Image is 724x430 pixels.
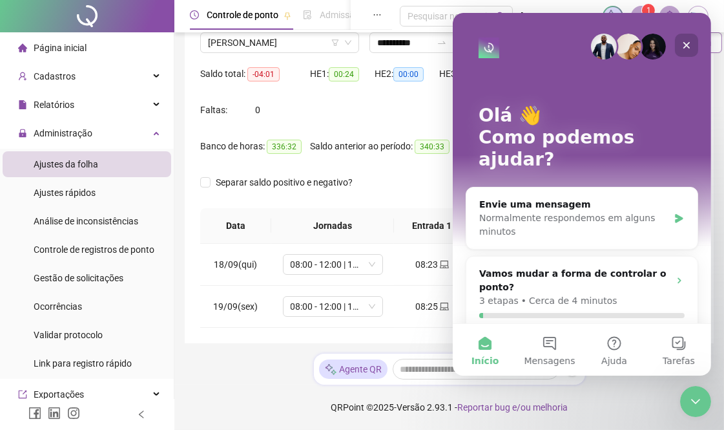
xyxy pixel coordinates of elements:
[373,10,382,19] span: ellipsis
[190,10,199,19] span: clock-circle
[207,10,278,20] span: Controle de ponto
[34,273,123,283] span: Gestão de solicitações
[521,9,595,23] span: [PERSON_NAME][DATE] - MBA Escritorio Virtual
[437,38,447,48] span: to
[200,67,310,81] div: Saldo total:
[200,208,271,244] th: Data
[284,12,291,19] span: pushpin
[34,216,138,226] span: Análise de inconsistências
[457,402,568,413] span: Reportar bug e/ou melhoria
[319,360,388,379] div: Agente QR
[606,9,620,23] img: sparkle-icon.fc2bf0ac1784a2077858766a79e2daf3.svg
[34,100,74,110] span: Relatórios
[291,255,375,274] span: 08:00 - 12:00 | 13:00 - 17:00
[67,407,80,420] span: instagram
[344,39,352,47] span: down
[18,72,27,81] span: user-add
[34,159,98,169] span: Ajustes da folha
[646,6,651,15] span: 1
[208,33,351,52] span: RODRIGO SOUSA SOARES
[310,139,460,154] div: Saldo anterior ao período:
[34,71,76,81] span: Cadastros
[18,129,27,138] span: lock
[404,257,460,272] div: 08:23
[247,67,280,81] span: -04:01
[453,13,711,376] iframe: Intercom live chat
[437,38,447,48] span: swap-right
[48,407,61,420] span: linkedin
[34,301,82,312] span: Ocorrências
[18,43,27,52] span: home
[642,4,655,17] sup: 1
[34,244,154,255] span: Controle de registros de ponto
[324,363,337,376] img: sparkle-icon.fc2bf0ac1784a2077858766a79e2daf3.svg
[496,12,506,21] span: search
[439,302,449,311] span: laptop
[200,139,310,154] div: Banco de horas:
[214,301,258,312] span: 19/09(sex)
[664,10,676,22] span: bell
[255,105,260,115] span: 0
[303,10,312,19] span: file-done
[214,259,258,270] span: 18/09(qui)
[439,260,449,269] span: laptop
[34,43,87,53] span: Página inicial
[34,128,92,138] span: Administração
[415,140,450,154] span: 340:33
[404,299,460,314] div: 08:25
[329,67,359,81] span: 00:24
[331,39,339,47] span: filter
[271,208,394,244] th: Jornadas
[267,140,302,154] span: 336:32
[211,175,358,189] span: Separar saldo positivo e negativo?
[310,67,375,81] div: HE 1:
[174,385,724,430] footer: QRPoint © 2025 - 2.93.1 -
[397,402,425,413] span: Versão
[291,297,375,316] span: 08:00 - 12:00 | 13:00 - 17:00
[393,67,424,81] span: 00:00
[34,330,103,340] span: Validar protocolo
[439,67,504,81] div: HE 3:
[137,410,146,419] span: left
[680,386,711,417] iframe: Intercom live chat
[34,188,96,198] span: Ajustes rápidos
[18,100,27,109] span: file
[320,10,386,20] span: Admissão digital
[34,358,132,369] span: Link para registro rápido
[394,208,470,244] th: Entrada 1
[636,10,647,22] span: notification
[375,67,439,81] div: HE 2:
[28,407,41,420] span: facebook
[34,389,84,400] span: Exportações
[18,390,27,399] span: export
[688,6,708,26] img: 90358
[200,105,229,115] span: Faltas:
